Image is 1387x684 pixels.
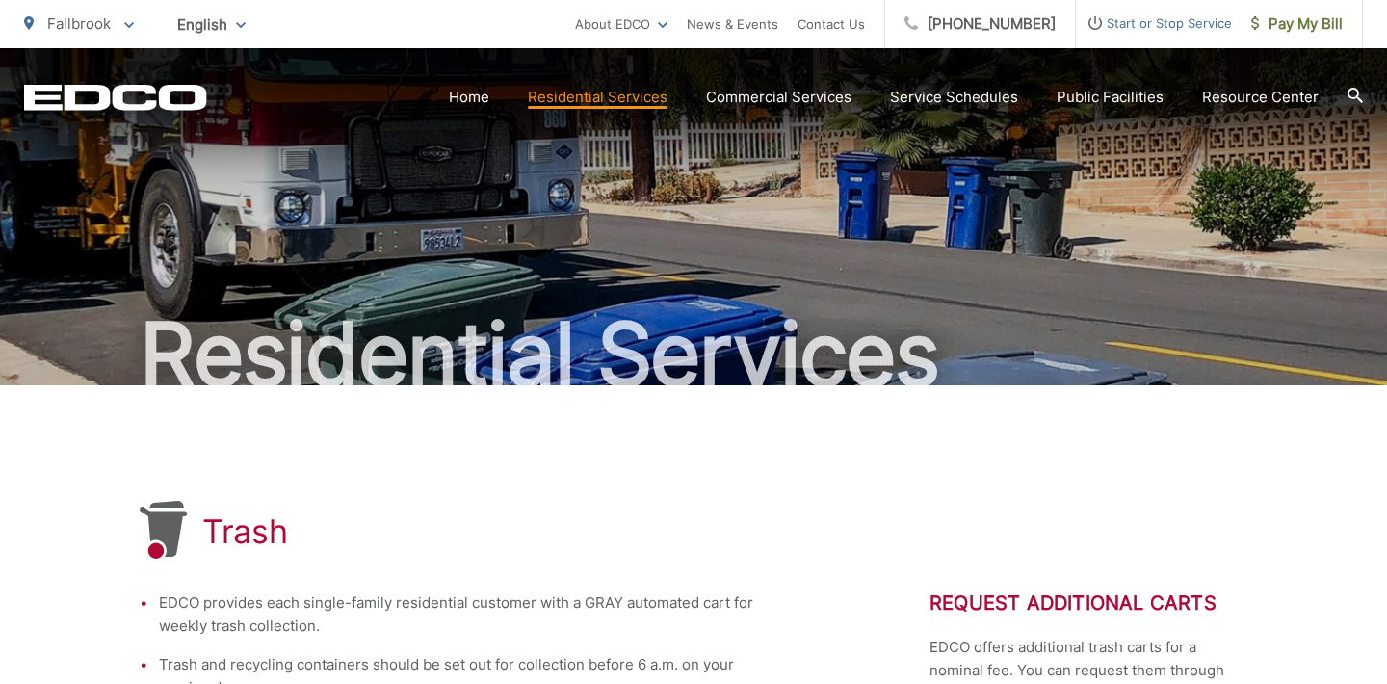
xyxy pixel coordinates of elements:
a: Home [449,86,489,109]
h2: Residential Services [24,306,1363,403]
a: About EDCO [575,13,667,36]
h1: Trash [202,513,288,551]
h2: Request Additional Carts [929,592,1247,615]
span: English [163,8,260,41]
li: EDCO provides each single-family residential customer with a GRAY automated cart for weekly trash... [159,592,775,638]
a: Service Schedules [890,86,1018,109]
a: Residential Services [528,86,667,109]
a: EDCD logo. Return to the homepage. [24,84,207,111]
span: Fallbrook [47,14,111,33]
span: Pay My Bill [1251,13,1343,36]
a: Commercial Services [706,86,851,109]
a: Contact Us [798,13,865,36]
a: Resource Center [1202,86,1319,109]
a: Public Facilities [1057,86,1164,109]
a: News & Events [687,13,778,36]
